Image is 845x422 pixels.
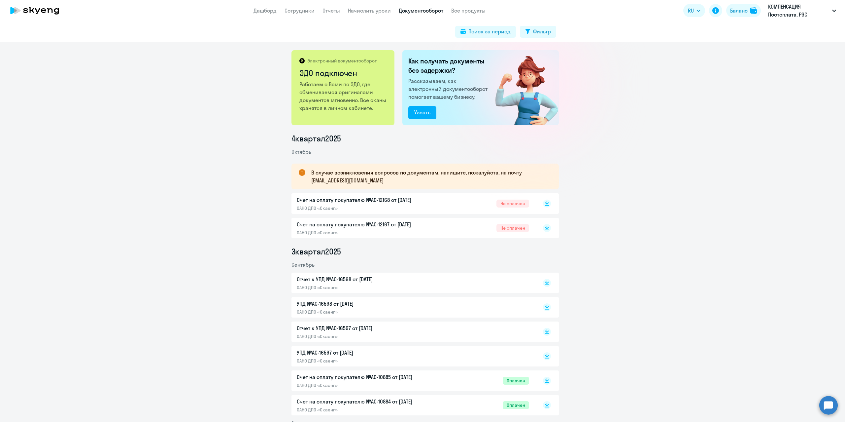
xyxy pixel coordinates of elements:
p: В случае возникновения вопросов по документам, напишите, пожалуйста, на почту [EMAIL_ADDRESS][DOM... [311,169,547,184]
a: Сотрудники [285,7,315,14]
div: Узнать [414,108,430,116]
div: Поиск за период [468,27,511,35]
h2: Как получать документы без задержки? [408,57,490,75]
img: connected [485,50,559,125]
p: Работаем с Вами по ЭДО, где обмениваемся оригиналами документов мгновенно. Все сканы хранятся в л... [299,80,388,112]
p: Счет на оплату покупателю №AC-12167 от [DATE] [297,220,435,228]
p: ОАНО ДПО «Скаенг» [297,358,435,364]
button: Фильтр [520,26,556,38]
p: ОАНО ДПО «Скаенг» [297,407,435,413]
img: balance [750,7,757,14]
p: КОМПЕНСАЦИЯ Постоплата, РЭС ИНЖИНИРИНГ, ООО [768,3,829,19]
button: Узнать [408,106,436,119]
a: Начислить уроки [348,7,391,14]
p: Счет на оплату покупателю №AC-10884 от [DATE] [297,398,435,405]
a: Отчет к УПД №AC-16598 от [DATE]ОАНО ДПО «Скаенг» [297,275,529,290]
p: УПД №AC-16598 от [DATE] [297,300,435,308]
a: Счет на оплату покупателю №AC-12168 от [DATE]ОАНО ДПО «Скаенг»Не оплачен [297,196,529,211]
p: Счет на оплату покупателю №AC-12168 от [DATE] [297,196,435,204]
p: ОАНО ДПО «Скаенг» [297,309,435,315]
a: УПД №AC-16598 от [DATE]ОАНО ДПО «Скаенг» [297,300,529,315]
button: Балансbalance [726,4,761,17]
p: Счет на оплату покупателю №AC-10885 от [DATE] [297,373,435,381]
p: ОАНО ДПО «Скаенг» [297,285,435,290]
p: ОАНО ДПО «Скаенг» [297,205,435,211]
button: КОМПЕНСАЦИЯ Постоплата, РЭС ИНЖИНИРИНГ, ООО [765,3,839,19]
p: ОАНО ДПО «Скаенг» [297,382,435,388]
a: Все продукты [451,7,486,14]
a: Счет на оплату покупателю №AC-10885 от [DATE]ОАНО ДПО «Скаенг»Оплачен [297,373,529,388]
a: Счет на оплату покупателю №AC-10884 от [DATE]ОАНО ДПО «Скаенг»Оплачен [297,398,529,413]
a: Документооборот [399,7,443,14]
p: Отчет к УПД №AC-16598 от [DATE] [297,275,435,283]
a: Отчеты [322,7,340,14]
li: 3 квартал 2025 [291,246,559,257]
button: RU [683,4,705,17]
a: Счет на оплату покупателю №AC-12167 от [DATE]ОАНО ДПО «Скаенг»Не оплачен [297,220,529,236]
p: ОАНО ДПО «Скаенг» [297,333,435,339]
li: 4 квартал 2025 [291,133,559,144]
p: ОАНО ДПО «Скаенг» [297,230,435,236]
span: Оплачен [503,377,529,385]
div: Фильтр [533,27,551,35]
span: Сентябрь [291,261,315,268]
span: Октябрь [291,148,311,155]
p: Отчет к УПД №AC-16597 от [DATE] [297,324,435,332]
span: Оплачен [503,401,529,409]
span: RU [688,7,694,15]
a: Отчет к УПД №AC-16597 от [DATE]ОАНО ДПО «Скаенг» [297,324,529,339]
button: Поиск за период [455,26,516,38]
h2: ЭДО подключен [299,68,388,78]
p: Рассказываем, как электронный документооборот помогает вашему бизнесу. [408,77,490,101]
a: УПД №AC-16597 от [DATE]ОАНО ДПО «Скаенг» [297,349,529,364]
a: Дашборд [253,7,277,14]
p: УПД №AC-16597 от [DATE] [297,349,435,357]
span: Не оплачен [496,224,529,232]
p: Электронный документооборот [307,58,377,64]
div: Баланс [730,7,748,15]
span: Не оплачен [496,200,529,208]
